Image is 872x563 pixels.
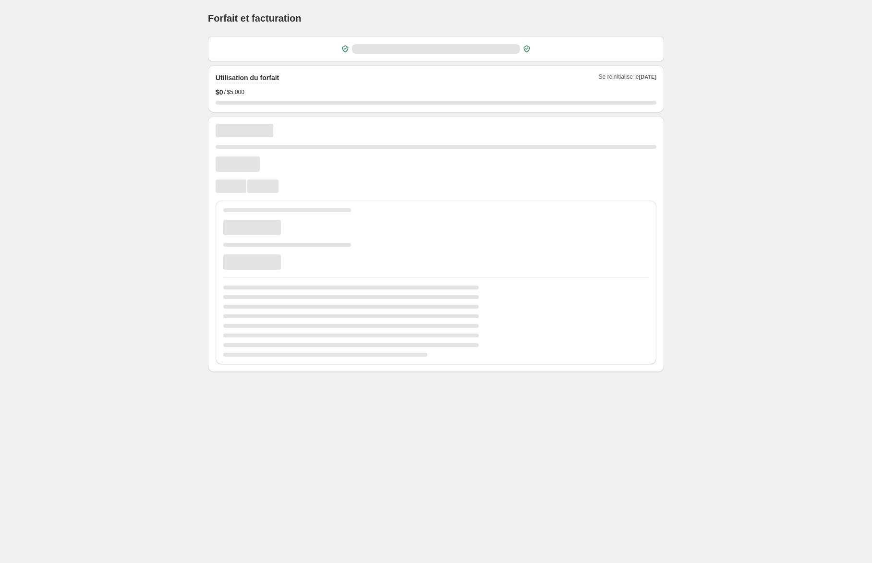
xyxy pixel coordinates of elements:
span: [DATE] [639,74,656,80]
div: / [216,87,656,97]
span: Se réinitialise le [598,73,656,84]
h1: Forfait et facturation [208,12,301,24]
h2: Utilisation du forfait [216,73,279,83]
span: $ 0 [216,87,223,97]
span: $5,000 [227,88,244,96]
